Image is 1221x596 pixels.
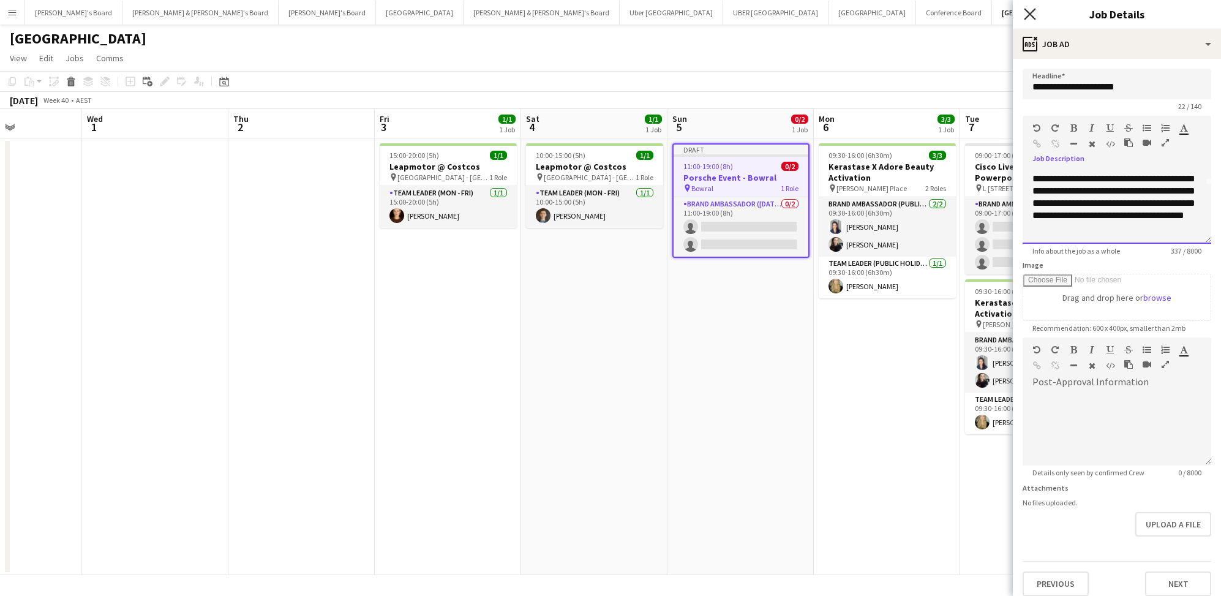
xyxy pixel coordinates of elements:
button: Unordered List [1143,345,1151,355]
h3: Kerastase X Adore Beauty Activation [965,297,1102,319]
button: [GEOGRAPHIC_DATA] [376,1,464,25]
button: Redo [1051,123,1059,133]
label: Attachments [1023,483,1069,492]
button: Undo [1032,123,1041,133]
app-card-role: Team Leader (Public Holiday)1/109:30-16:00 (6h30m)[PERSON_NAME] [819,257,956,298]
span: Tue [965,113,979,124]
div: Job Ad [1013,29,1221,59]
span: 1/1 [490,151,507,160]
span: 09:30-16:00 (6h30m) [828,151,892,160]
span: 1 Role [636,173,653,182]
app-job-card: 09:00-17:00 (8h)0/3Cisco Live – SYDNEY Powerpoint L [STREET_ADDRESS][PERSON_NAME] (Veritas Office... [965,143,1102,274]
button: Paste as plain text [1124,360,1133,369]
button: Bold [1069,123,1078,133]
span: 2 Roles [925,184,946,193]
span: 0 / 8000 [1168,468,1211,477]
button: Ordered List [1161,345,1170,355]
span: Sun [672,113,687,124]
span: 2 [231,120,249,134]
span: 10:00-15:00 (5h) [536,151,585,160]
button: Bold [1069,345,1078,355]
button: Fullscreen [1161,360,1170,369]
div: 1 Job [645,125,661,134]
button: Underline [1106,345,1114,355]
a: Comms [91,50,129,66]
app-card-role: Brand Ambassador ([PERSON_NAME])2/209:30-16:00 (6h30m)[PERSON_NAME][PERSON_NAME] [965,333,1102,393]
span: Comms [96,53,124,64]
span: 7 [963,120,979,134]
span: Bowral [691,184,713,193]
button: Conference Board [916,1,992,25]
div: No files uploaded. [1023,498,1211,507]
button: Ordered List [1161,123,1170,133]
span: Thu [233,113,249,124]
div: 1 Job [792,125,808,134]
span: 09:00-17:00 (8h) [975,151,1024,160]
div: AEST [76,96,92,105]
h3: Job Details [1013,6,1221,22]
span: 09:30-16:00 (6h30m) [975,287,1039,296]
div: [DATE] [10,94,38,107]
div: Draft [674,145,808,154]
a: Jobs [61,50,89,66]
button: Undo [1032,345,1041,355]
a: View [5,50,32,66]
h3: Kerastase X Adore Beauty Activation [819,161,956,183]
span: Recommendation: 600 x 400px, smaller than 2mb [1023,323,1195,333]
app-card-role: Brand Ambassador (Public Holiday)2/209:30-16:00 (6h30m)[PERSON_NAME][PERSON_NAME] [819,197,956,257]
span: 1 Role [489,173,507,182]
span: View [10,53,27,64]
span: 3 [378,120,389,134]
app-card-role: Team Leader (Mon - Fri)1/110:00-15:00 (5h)[PERSON_NAME] [526,186,663,228]
button: Text Color [1179,345,1188,355]
h3: Cisco Live – SYDNEY Powerpoint [965,161,1102,183]
button: Italic [1088,345,1096,355]
span: Fri [380,113,389,124]
span: 1/1 [645,115,662,124]
span: [PERSON_NAME] Place [983,320,1053,329]
span: Wed [87,113,103,124]
button: [GEOGRAPHIC_DATA] [828,1,916,25]
button: Italic [1088,123,1096,133]
span: 1 [85,120,103,134]
a: Edit [34,50,58,66]
app-job-card: 10:00-15:00 (5h)1/1Leapmotor @ Costcos [GEOGRAPHIC_DATA] - [GEOGRAPHIC_DATA]1 RoleTeam Leader (Mo... [526,143,663,228]
span: Sat [526,113,539,124]
button: Previous [1023,571,1089,596]
h3: Leapmotor @ Costcos [526,161,663,172]
span: 6 [817,120,835,134]
button: [PERSON_NAME] & [PERSON_NAME]'s Board [464,1,620,25]
button: Fullscreen [1161,138,1170,148]
button: Underline [1106,123,1114,133]
button: [GEOGRAPHIC_DATA] [992,1,1081,25]
button: Next [1145,571,1211,596]
app-job-card: 09:30-16:00 (6h30m)3/3Kerastase X Adore Beauty Activation [PERSON_NAME] Place2 RolesBrand Ambassa... [965,279,1102,434]
button: Upload a file [1135,512,1211,537]
span: Mon [819,113,835,124]
button: Insert video [1143,138,1151,148]
span: [GEOGRAPHIC_DATA] - [GEOGRAPHIC_DATA] [397,173,489,182]
span: 1/1 [498,115,516,124]
span: 3/3 [929,151,946,160]
button: [PERSON_NAME] & [PERSON_NAME]'s Board [122,1,279,25]
span: 0/2 [791,115,808,124]
button: Strikethrough [1124,345,1133,355]
button: Redo [1051,345,1059,355]
app-job-card: 15:00-20:00 (5h)1/1Leapmotor @ Costcos [GEOGRAPHIC_DATA] - [GEOGRAPHIC_DATA]1 RoleTeam Leader (Mo... [380,143,517,228]
span: Week 40 [40,96,71,105]
button: Clear Formatting [1088,139,1096,149]
span: 22 / 140 [1168,102,1211,111]
app-card-role: Team Leader (Mon - Fri)1/115:00-20:00 (5h)[PERSON_NAME] [380,186,517,228]
span: 15:00-20:00 (5h) [389,151,439,160]
button: Clear Formatting [1088,361,1096,371]
span: Details only seen by confirmed Crew [1023,468,1154,477]
span: [PERSON_NAME] Place [836,184,907,193]
app-job-card: 09:30-16:00 (6h30m)3/3Kerastase X Adore Beauty Activation [PERSON_NAME] Place2 RolesBrand Ambassa... [819,143,956,298]
button: HTML Code [1106,139,1114,149]
button: HTML Code [1106,361,1114,371]
span: 5 [671,120,687,134]
div: 1 Job [938,125,954,134]
h3: Porsche Event - Bowral [674,172,808,183]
